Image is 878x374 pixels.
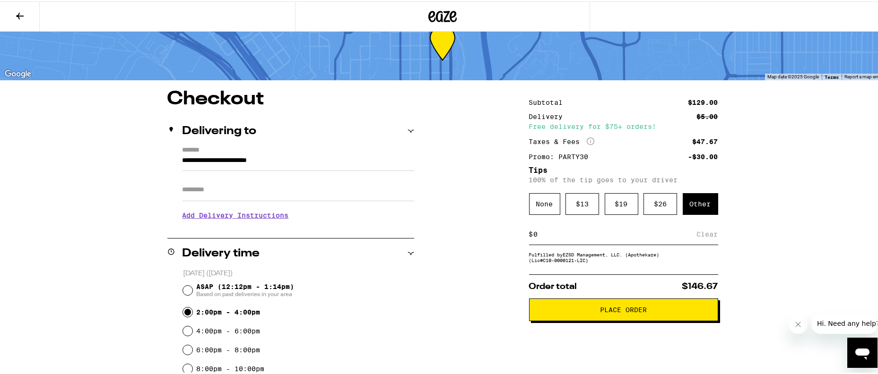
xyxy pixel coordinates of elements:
div: Delivery [529,112,570,119]
div: Promo: PARTY30 [529,152,595,159]
iframe: Message from company [811,312,878,332]
p: We'll contact you at [PHONE_NUMBER] when we arrive [183,225,414,232]
input: 0 [533,229,697,237]
span: ASAP (12:12pm - 1:14pm) [196,281,294,297]
button: Place Order [529,297,718,320]
div: $5.00 [697,112,718,119]
span: Hi. Need any help? [6,7,68,14]
a: Open this area in Google Maps (opens a new window) [2,67,34,79]
div: Taxes & Fees [529,136,594,144]
div: $47.67 [693,137,718,144]
h2: Delivering to [183,124,257,136]
span: Place Order [600,305,647,312]
span: Map data ©2025 Google [767,73,819,78]
div: $ 13 [565,192,599,213]
label: 6:00pm - 8:00pm [196,345,260,352]
div: Subtotal [529,98,570,104]
h1: Checkout [167,88,414,107]
div: None [529,192,560,213]
img: Google [2,67,34,79]
p: [DATE] ([DATE]) [183,268,414,277]
span: Based on past deliveries in your area [196,289,294,297]
div: $ 26 [643,192,677,213]
div: $ [529,222,533,243]
label: 2:00pm - 4:00pm [196,307,260,314]
span: $146.67 [682,281,718,289]
div: Fulfilled by EZSD Management, LLC. (Apothekare) (Lic# C10-0000121-LIC ) [529,250,718,262]
iframe: Button to launch messaging window [847,336,878,366]
h2: Delivery time [183,246,260,258]
div: $ 19 [605,192,638,213]
label: 8:00pm - 10:00pm [196,364,264,371]
p: 100% of the tip goes to your driver [529,175,718,182]
div: Other [683,192,718,213]
iframe: Close message [789,314,808,332]
div: -$30.00 [688,152,718,159]
h3: Add Delivery Instructions [183,203,414,225]
h5: Tips [529,165,718,173]
span: Order total [529,281,577,289]
div: Clear [697,222,718,243]
div: $129.00 [688,98,718,104]
div: Free delivery for $75+ orders! [529,122,718,128]
a: Terms [825,73,839,78]
label: 4:00pm - 6:00pm [196,326,260,333]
